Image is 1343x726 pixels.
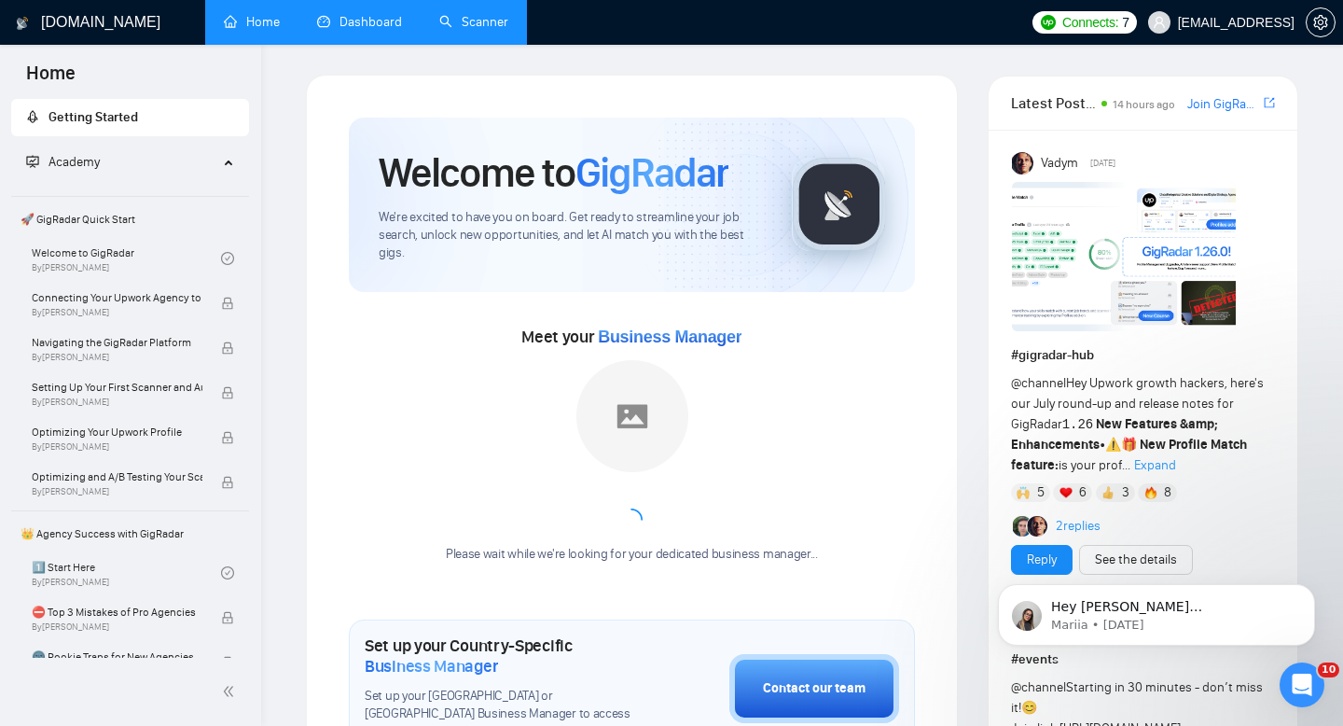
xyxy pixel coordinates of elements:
[221,431,234,444] span: lock
[26,110,39,123] span: rocket
[221,252,234,265] span: check-circle
[32,238,221,279] a: Welcome to GigRadarBy[PERSON_NAME]
[1306,7,1336,37] button: setting
[379,209,762,262] span: We're excited to have you on board. Get ready to streamline your job search, unlock new opportuni...
[1307,15,1335,30] span: setting
[48,154,100,170] span: Academy
[32,441,202,453] span: By [PERSON_NAME]
[1041,153,1078,174] span: Vadym
[1121,437,1137,453] span: 🎁
[970,545,1343,676] iframe: Intercom notifications message
[13,201,247,238] span: 🚀 GigRadar Quick Start
[1306,15,1336,30] a: setting
[26,154,100,170] span: Academy
[729,654,899,723] button: Contact our team
[1012,182,1236,331] img: F09AC4U7ATU-image.png
[1144,486,1157,499] img: 🔥
[32,621,202,633] span: By [PERSON_NAME]
[365,635,636,677] h1: Set up your Country-Specific
[1164,483,1171,502] span: 8
[32,552,221,593] a: 1️⃣ Start HereBy[PERSON_NAME]
[1011,375,1264,473] span: Hey Upwork growth hackers, here's our July round-up and release notes for GigRadar • is your prof...
[32,397,202,408] span: By [PERSON_NAME]
[32,603,202,621] span: ⛔ Top 3 Mistakes of Pro Agencies
[32,648,202,666] span: 🌚 Rookie Traps for New Agencies
[619,508,644,532] span: loading
[1101,486,1115,499] img: 👍
[1011,679,1066,695] span: @channel
[1037,483,1045,502] span: 5
[221,342,234,355] span: lock
[32,333,202,352] span: Navigating the GigRadar Platform
[1011,345,1275,366] h1: # gigradar-hub
[32,352,202,363] span: By [PERSON_NAME]
[222,682,241,701] span: double-left
[1012,152,1034,175] img: Vadym
[317,14,402,30] a: dashboardDashboard
[379,147,728,198] h1: Welcome to
[32,288,202,307] span: Connecting Your Upwork Agency to GigRadar
[32,307,202,318] span: By [PERSON_NAME]
[439,14,508,30] a: searchScanner
[1090,155,1115,172] span: [DATE]
[26,155,39,168] span: fund-projection-screen
[32,378,202,397] span: Setting Up Your First Scanner and Auto-Bidder
[1059,486,1073,499] img: ❤️
[1011,91,1096,115] span: Latest Posts from the GigRadar Community
[1134,457,1176,473] span: Expand
[1153,16,1166,29] span: user
[221,656,234,669] span: lock
[576,360,688,472] img: placeholder.png
[32,423,202,441] span: Optimizing Your Upwork Profile
[1122,12,1129,33] span: 7
[11,60,90,99] span: Home
[365,656,498,677] span: Business Manager
[1318,663,1339,677] span: 10
[1113,98,1175,111] span: 14 hours ago
[1021,700,1037,716] span: 😊
[221,297,234,310] span: lock
[1280,663,1324,707] iframe: Intercom live chat
[1079,483,1087,502] span: 6
[1062,12,1118,33] span: Connects:
[13,515,247,552] span: 👑 Agency Success with GigRadar
[1011,375,1066,391] span: @channel
[224,14,280,30] a: homeHome
[221,566,234,579] span: check-circle
[575,147,728,198] span: GigRadar
[1264,95,1275,110] span: export
[521,327,741,347] span: Meet your
[221,611,234,624] span: lock
[1017,486,1030,499] img: 🙌
[1013,516,1033,537] img: Alex B
[32,468,202,486] span: Optimizing and A/B Testing Your Scanner for Better Results
[1122,483,1129,502] span: 3
[32,486,202,497] span: By [PERSON_NAME]
[1011,416,1219,453] strong: New Features &amp; Enhancements
[11,99,249,136] li: Getting Started
[48,109,138,125] span: Getting Started
[793,158,886,251] img: gigradar-logo.png
[1056,517,1101,536] a: 2replies
[435,546,829,564] div: Please wait while we're looking for your dedicated business manager...
[1041,15,1056,30] img: upwork-logo.png
[763,678,865,699] div: Contact our team
[1187,94,1260,115] a: Join GigRadar Slack Community
[221,386,234,399] span: lock
[598,328,741,346] span: Business Manager
[1062,417,1094,432] code: 1.26
[221,476,234,489] span: lock
[1264,94,1275,112] a: export
[1105,437,1121,453] span: ⚠️
[16,8,29,38] img: logo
